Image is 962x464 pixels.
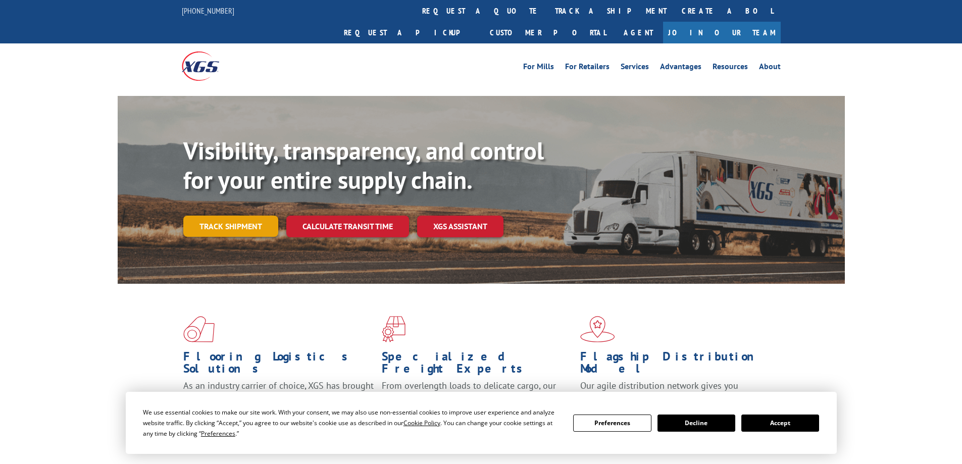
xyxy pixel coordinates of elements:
span: Our agile distribution network gives you nationwide inventory management on demand. [580,380,766,403]
a: About [759,63,781,74]
h1: Specialized Freight Experts [382,350,573,380]
span: Cookie Policy [403,419,440,427]
div: We use essential cookies to make our site work. With your consent, we may also use non-essential ... [143,407,561,439]
a: For Mills [523,63,554,74]
a: [PHONE_NUMBER] [182,6,234,16]
button: Decline [657,415,735,432]
h1: Flagship Distribution Model [580,350,771,380]
a: For Retailers [565,63,610,74]
a: Agent [614,22,663,43]
a: Calculate transit time [286,216,409,237]
a: XGS ASSISTANT [417,216,503,237]
p: From overlength loads to delicate cargo, our experienced staff knows the best way to move your fr... [382,380,573,425]
a: Customer Portal [482,22,614,43]
a: Request a pickup [336,22,482,43]
button: Preferences [573,415,651,432]
img: xgs-icon-flagship-distribution-model-red [580,316,615,342]
button: Accept [741,415,819,432]
a: Resources [713,63,748,74]
img: xgs-icon-focused-on-flooring-red [382,316,406,342]
a: Services [621,63,649,74]
span: As an industry carrier of choice, XGS has brought innovation and dedication to flooring logistics... [183,380,374,416]
h1: Flooring Logistics Solutions [183,350,374,380]
a: Join Our Team [663,22,781,43]
b: Visibility, transparency, and control for your entire supply chain. [183,135,544,195]
img: xgs-icon-total-supply-chain-intelligence-red [183,316,215,342]
a: Track shipment [183,216,278,237]
a: Advantages [660,63,701,74]
div: Cookie Consent Prompt [126,392,837,454]
span: Preferences [201,429,235,438]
